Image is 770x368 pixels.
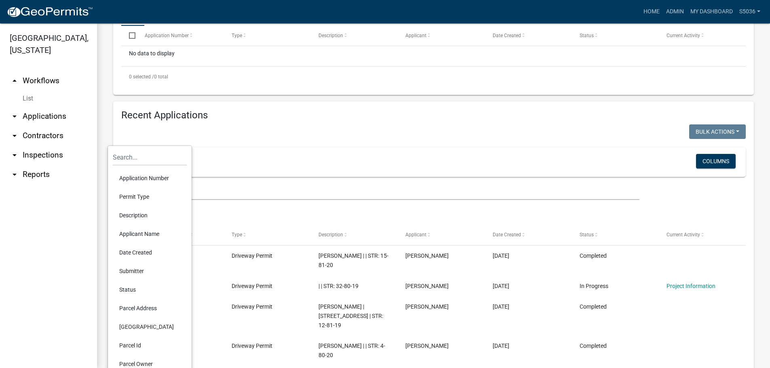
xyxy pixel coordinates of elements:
[687,4,736,19] a: My Dashboard
[121,26,137,45] datatable-header-cell: Select
[113,318,187,336] li: [GEOGRAPHIC_DATA]
[640,4,663,19] a: Home
[232,343,272,349] span: Driveway Permit
[113,280,187,299] li: Status
[493,343,509,349] span: 10/01/2025
[311,225,398,245] datatable-header-cell: Description
[113,225,187,243] li: Applicant Name
[113,169,187,187] li: Application Number
[232,283,272,289] span: Driveway Permit
[232,232,242,238] span: Type
[493,33,521,38] span: Date Created
[232,303,272,310] span: Driveway Permit
[224,225,311,245] datatable-header-cell: Type
[121,109,746,121] h4: Recent Applications
[319,283,359,289] span: | | STR: 32-80-19
[485,26,572,45] datatable-header-cell: Date Created
[319,33,343,38] span: Description
[113,336,187,355] li: Parcel Id
[129,74,154,80] span: 0 selected /
[113,187,187,206] li: Permit Type
[405,303,449,310] span: Ronald Hotger
[10,76,19,86] i: arrow_drop_up
[667,33,700,38] span: Current Activity
[319,303,383,328] span: Ronald Hotger | 10415 E 36 St N | STR: 12-81-19
[493,232,521,238] span: Date Created
[319,343,385,358] span: Dennis Thomas | | STR: 4-80-20
[405,343,449,349] span: Dennis Thomas
[10,111,19,121] i: arrow_drop_down
[319,232,343,238] span: Description
[493,303,509,310] span: 10/02/2025
[580,33,594,38] span: Status
[113,206,187,225] li: Description
[311,26,398,45] datatable-header-cell: Description
[493,252,509,259] span: 10/08/2025
[659,225,746,245] datatable-header-cell: Current Activity
[663,4,687,19] a: Admin
[113,262,187,280] li: Submitter
[137,26,224,45] datatable-header-cell: Application Number
[667,232,700,238] span: Current Activity
[232,33,242,38] span: Type
[493,283,509,289] span: 10/08/2025
[580,283,608,289] span: In Progress
[398,225,485,245] datatable-header-cell: Applicant
[121,67,746,87] div: 0 total
[689,124,746,139] button: Bulk Actions
[224,26,311,45] datatable-header-cell: Type
[736,4,764,19] a: s5036
[667,283,715,289] a: Project Information
[121,46,746,66] div: No data to display
[113,243,187,262] li: Date Created
[485,225,572,245] datatable-header-cell: Date Created
[398,26,485,45] datatable-header-cell: Applicant
[145,33,189,38] span: Application Number
[405,232,426,238] span: Applicant
[580,343,607,349] span: Completed
[232,252,272,259] span: Driveway Permit
[113,149,187,166] input: Search...
[572,26,659,45] datatable-header-cell: Status
[659,26,746,45] datatable-header-cell: Current Activity
[572,225,659,245] datatable-header-cell: Status
[405,252,449,259] span: Brian Broderick
[319,252,388,268] span: Brian Broderick | | STR: 15-81-20
[405,283,449,289] span: Keith Fink
[580,252,607,259] span: Completed
[121,183,639,200] input: Search for applications
[113,299,187,318] li: Parcel Address
[405,33,426,38] span: Applicant
[10,131,19,141] i: arrow_drop_down
[580,303,607,310] span: Completed
[696,154,736,168] button: Columns
[10,170,19,179] i: arrow_drop_down
[10,150,19,160] i: arrow_drop_down
[580,232,594,238] span: Status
